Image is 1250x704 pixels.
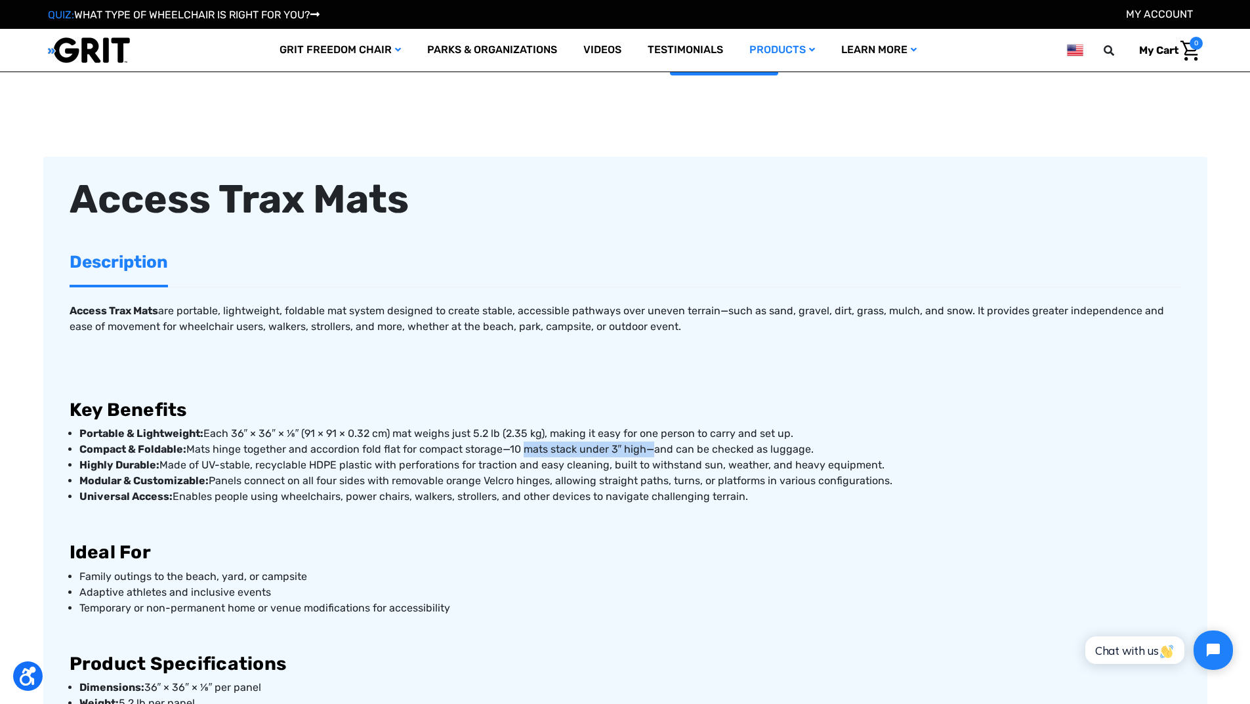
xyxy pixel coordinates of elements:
[79,585,1181,600] p: Adaptive athletes and inclusive events
[1129,37,1203,64] a: Cart with 0 items
[70,239,168,285] a: Description
[79,681,144,694] strong: Dimensions:
[570,29,635,72] a: Videos
[70,653,287,674] strong: Product Specifications
[79,474,209,487] strong: Modular & Customizable:
[79,442,1181,457] p: Mats hinge together and accordion fold flat for compact storage—10 mats stack under 3″ high—and c...
[414,29,570,72] a: Parks & Organizations
[79,490,173,503] strong: Universal Access:
[79,489,1181,505] p: Enables people using wheelchairs, power chairs, walkers, strollers, and other devices to navigate...
[1126,8,1193,20] a: Account
[1110,37,1129,64] input: Search
[635,29,736,72] a: Testimonials
[48,9,74,21] span: QUIZ:
[48,9,320,21] a: QUIZ:WHAT TYPE OF WHEELCHAIR IS RIGHT FOR YOU?
[1067,42,1083,58] img: us.png
[70,303,1181,335] p: are portable, lightweight, foldable mat system designed to create stable, accessible pathways ove...
[70,170,1181,229] div: Access Trax Mats
[79,427,203,440] strong: Portable & Lightweight:
[1180,41,1199,61] img: Cart
[79,473,1181,489] p: Panels connect on all four sides with removable orange Velcro hinges, allowing straight paths, tu...
[79,426,1181,442] p: Each 36″ × 36″ × ⅛″ (91 × 91 × 0.32 cm) mat weighs just 5.2 lb (2.35 kg), making it easy for one ...
[79,457,1181,473] p: Made of UV-stable, recyclable HDPE plastic with perforations for traction and easy cleaning, buil...
[70,541,151,563] strong: Ideal For
[70,304,158,317] strong: Access Trax Mats
[266,29,414,72] a: GRIT Freedom Chair
[1071,619,1244,681] iframe: Tidio Chat
[79,680,1181,695] p: 36″ × 36″ × ⅛″ per panel
[79,443,186,455] strong: Compact & Foldable:
[828,29,930,72] a: Learn More
[79,600,1181,616] p: Temporary or non-permanent home or venue modifications for accessibility
[48,37,130,64] img: GRIT All-Terrain Wheelchair and Mobility Equipment
[1139,44,1178,56] span: My Cart
[79,459,159,471] strong: Highly Durable:
[1190,37,1203,50] span: 0
[736,29,828,72] a: Products
[70,399,187,421] strong: Key Benefits
[79,569,1181,585] p: Family outings to the beach, yard, or campsite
